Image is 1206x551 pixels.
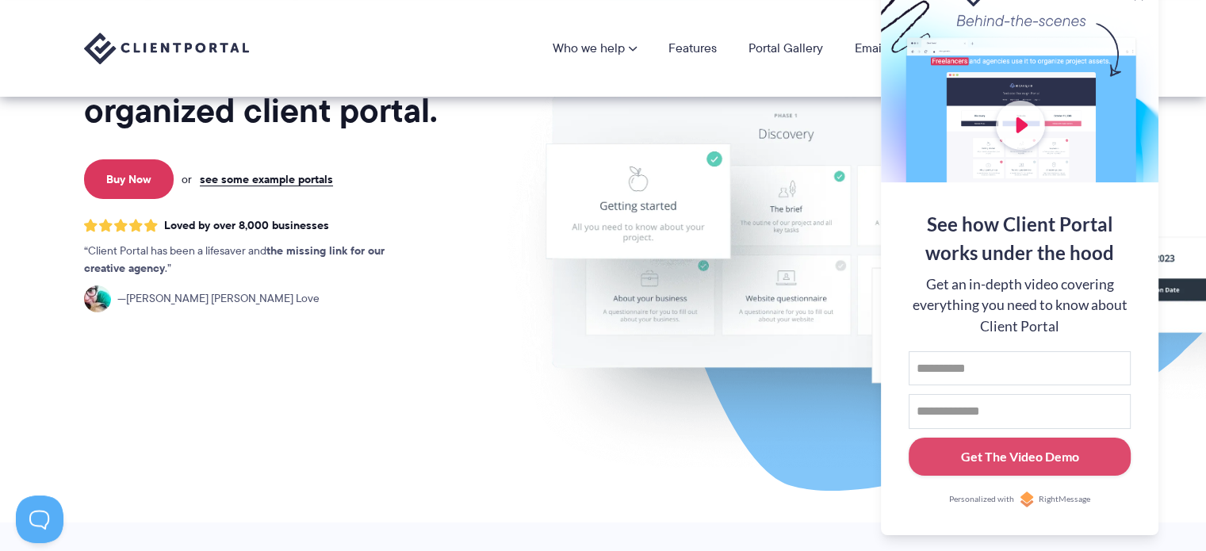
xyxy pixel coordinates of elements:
span: or [182,172,192,186]
img: Personalized with RightMessage [1019,492,1035,507]
iframe: Toggle Customer Support [16,496,63,543]
button: Get The Video Demo [909,438,1131,476]
p: Client Portal has been a lifesaver and . [84,243,417,277]
span: Personalized with [949,493,1014,506]
a: Portal Gallery [748,42,823,55]
div: Get The Video Demo [961,447,1079,466]
a: Buy Now [84,159,174,199]
a: Who we help [553,42,637,55]
a: Features [668,42,717,55]
a: see some example portals [200,172,333,186]
span: RightMessage [1039,493,1090,506]
span: [PERSON_NAME] [PERSON_NAME] Love [117,290,320,308]
a: Personalized withRightMessage [909,492,1131,507]
strong: the missing link for our creative agency [84,242,385,277]
div: See how Client Portal works under the hood [909,210,1131,267]
div: Get an in-depth video covering everything you need to know about Client Portal [909,274,1131,337]
span: Loved by over 8,000 businesses [164,219,329,232]
a: Email Course [855,42,928,55]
